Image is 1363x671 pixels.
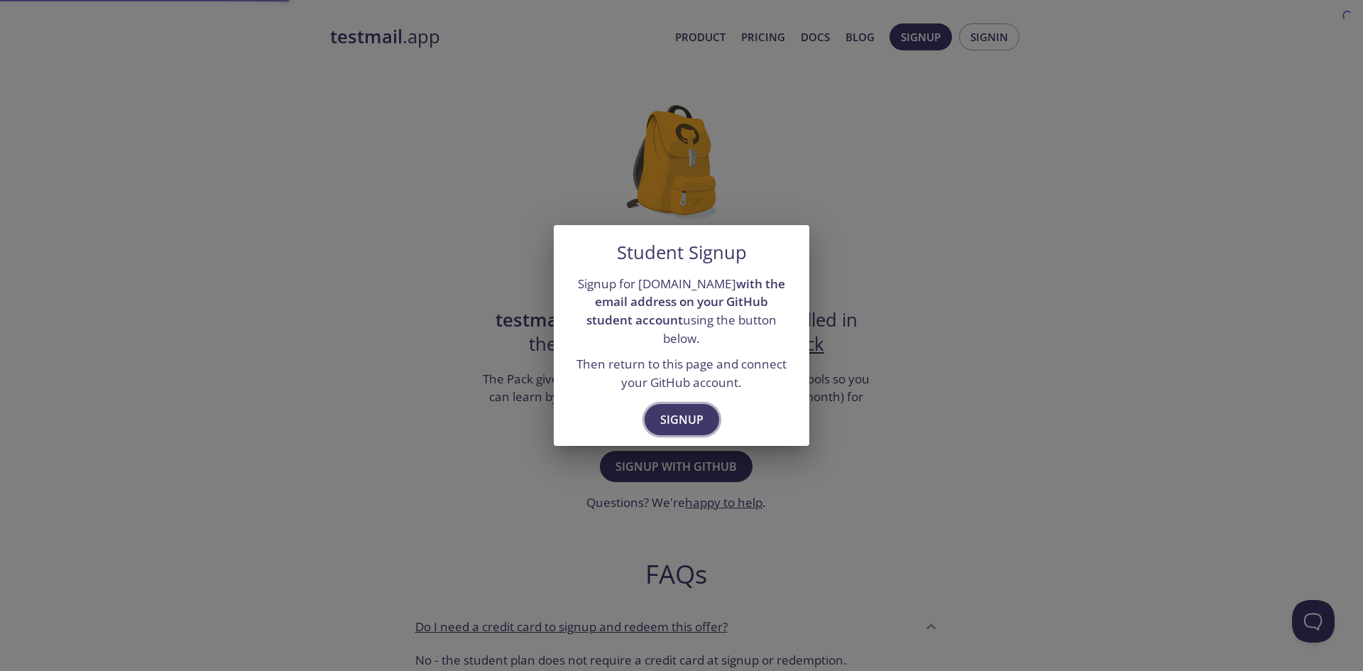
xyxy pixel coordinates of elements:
[660,410,704,430] span: Signup
[571,275,792,348] p: Signup for [DOMAIN_NAME] using the button below.
[571,355,792,391] p: Then return to this page and connect your GitHub account.
[617,242,747,263] h5: Student Signup
[645,404,719,435] button: Signup
[586,276,785,328] strong: with the email address on your GitHub student account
